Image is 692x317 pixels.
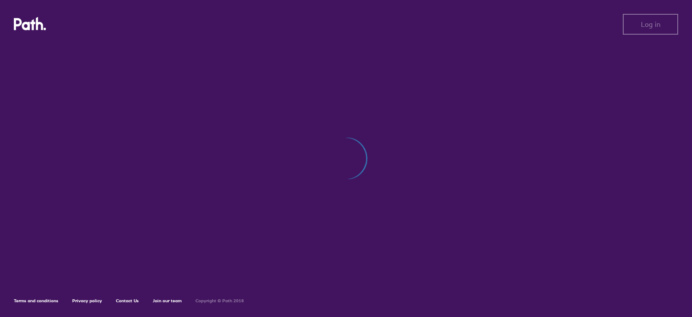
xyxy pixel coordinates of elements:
a: Join our team [153,298,182,304]
a: Privacy policy [72,298,102,304]
button: Log in [623,14,678,35]
h6: Copyright © Path 2018 [195,298,244,304]
span: Log in [641,20,660,28]
a: Terms and conditions [14,298,58,304]
a: Contact Us [116,298,139,304]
